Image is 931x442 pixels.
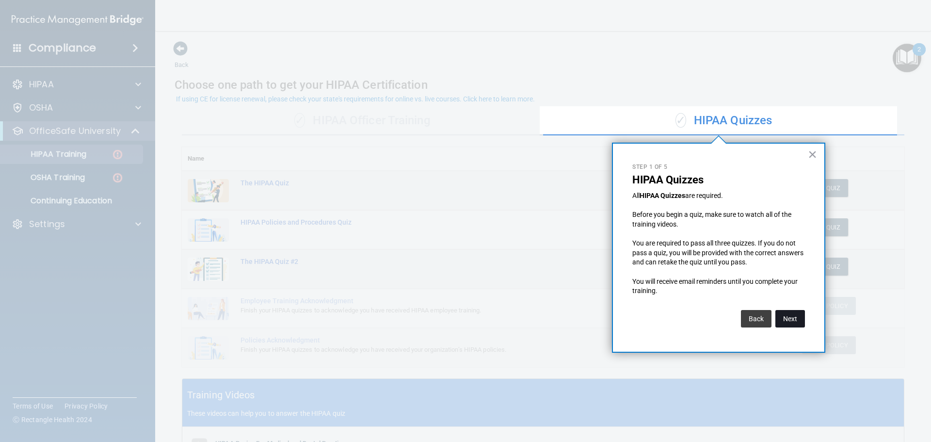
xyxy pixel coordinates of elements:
[543,106,904,135] div: HIPAA Quizzes
[632,277,805,296] p: You will receive email reminders until you complete your training.
[675,113,686,128] span: ✓
[685,192,723,199] span: are required.
[640,192,685,199] strong: HIPAA Quizzes
[741,310,771,327] button: Back
[632,192,640,199] span: All
[632,210,805,229] p: Before you begin a quiz, make sure to watch all of the training videos.
[632,163,805,171] p: Step 1 of 5
[763,373,919,412] iframe: Drift Widget Chat Controller
[775,310,805,327] button: Next
[632,174,805,186] p: HIPAA Quizzes
[808,147,817,162] button: Close
[632,239,805,267] p: You are required to pass all three quizzes. If you do not pass a quiz, you will be provided with ...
